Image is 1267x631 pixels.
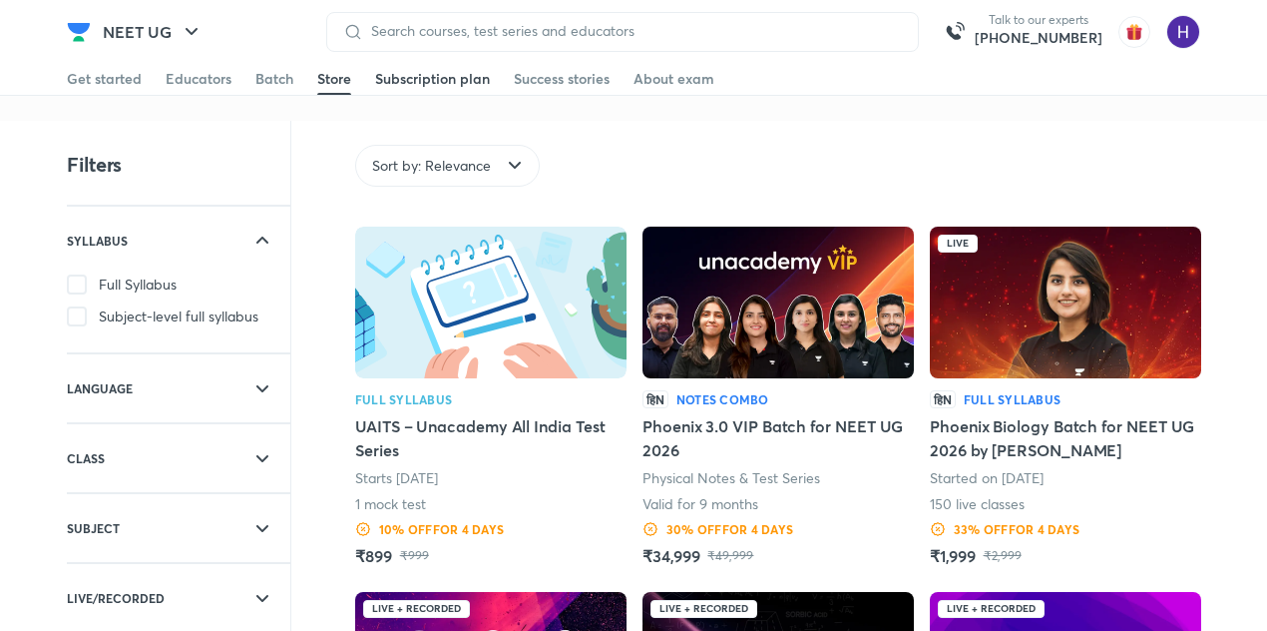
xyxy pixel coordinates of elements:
[975,12,1102,28] p: Talk to our experts
[372,156,491,176] span: Sort by: Relevance
[642,494,758,514] p: Valid for 9 months
[317,63,351,95] a: Store
[930,494,1026,514] p: 150 live classes
[99,307,258,326] span: Subject-level full syllabus
[67,378,133,398] h6: LANGUAGE
[1118,16,1150,48] img: avatar
[935,12,975,52] img: call-us
[400,548,429,564] p: ₹999
[355,521,371,537] img: Discount Logo
[379,520,504,538] h6: 10 % OFF for 4 DAYS
[975,28,1102,48] a: [PHONE_NUMBER]
[355,494,427,514] p: 1 mock test
[984,548,1022,564] p: ₹2,999
[642,227,914,378] img: Batch Thumbnail
[355,414,627,462] h5: UAITS – Unacademy All India Test Series
[930,390,956,408] p: हिN
[964,390,1060,408] h6: Full Syllabus
[642,468,821,488] p: Physical Notes & Test Series
[255,69,293,89] div: Batch
[514,63,610,95] a: Success stories
[166,69,231,89] div: Educators
[67,231,128,251] h6: SYLLABUS
[676,390,769,408] h6: Notes Combo
[1166,15,1200,49] img: Hitesh Maheshwari
[930,544,976,568] h5: ₹1,999
[954,520,1079,538] h6: 33 % OFF for 4 DAYS
[363,600,470,618] div: Live + Recorded
[930,414,1201,462] h5: Phoenix Biology Batch for NEET UG 2026 by [PERSON_NAME]
[67,588,165,608] h6: LIVE/RECORDED
[166,63,231,95] a: Educators
[91,12,215,52] button: NEET UG
[355,390,452,408] h6: Full Syllabus
[99,275,177,295] span: Full Syllabus
[642,390,668,408] p: हिN
[67,20,91,44] img: Company Logo
[642,544,699,568] h5: ₹34,999
[633,69,714,89] div: About exam
[375,69,490,89] div: Subscription plan
[317,69,351,89] div: Store
[707,548,753,564] p: ₹49,999
[666,520,793,538] h6: 30 % OFF for 4 DAYS
[642,521,658,537] img: Discount Logo
[355,468,438,488] p: Starts [DATE]
[355,544,392,568] h5: ₹899
[930,521,946,537] img: Discount Logo
[67,448,105,468] h6: CLASS
[930,227,1201,378] img: Batch Thumbnail
[363,23,902,39] input: Search courses, test series and educators
[67,69,142,89] div: Get started
[650,600,757,618] div: Live + Recorded
[514,69,610,89] div: Success stories
[938,235,978,253] div: Live
[255,63,293,95] a: Batch
[938,600,1045,618] div: Live + Recorded
[67,518,120,538] h6: SUBJECT
[67,63,142,95] a: Get started
[930,468,1044,488] p: Started on [DATE]
[355,227,627,378] img: Batch Thumbnail
[633,63,714,95] a: About exam
[375,63,490,95] a: Subscription plan
[67,152,122,178] h4: Filters
[642,414,914,462] h5: Phoenix 3.0 VIP Batch for NEET UG 2026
